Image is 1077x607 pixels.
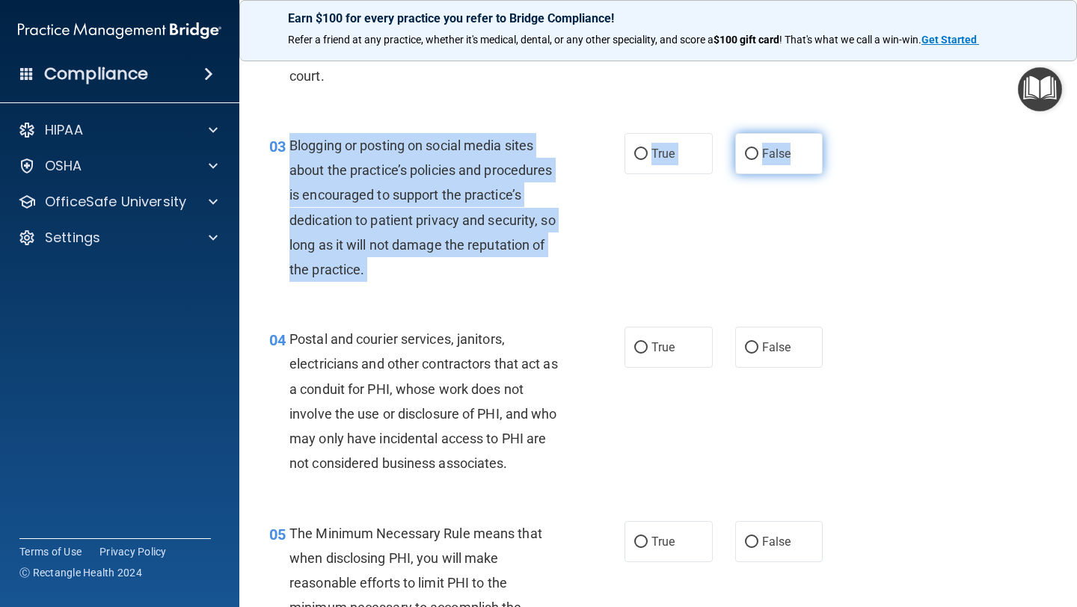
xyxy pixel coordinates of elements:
a: OSHA [18,157,218,175]
span: True [651,534,675,549]
img: PMB logo [18,16,221,46]
strong: Get Started [921,34,977,46]
span: 03 [269,138,286,155]
a: Terms of Use [19,544,82,559]
p: Settings [45,229,100,247]
span: False [762,147,791,161]
p: OfficeSafe University [45,193,186,211]
p: HIPAA [45,121,83,139]
a: Get Started [921,34,979,46]
input: True [634,342,648,354]
input: False [745,537,758,548]
span: Blogging or posting on social media sites about the practice’s policies and procedures is encoura... [289,138,556,277]
span: True [651,147,675,161]
span: 04 [269,331,286,349]
strong: $100 gift card [714,34,779,46]
input: False [745,149,758,160]
button: Open Resource Center [1018,67,1062,111]
span: False [762,534,791,549]
span: Ⓒ Rectangle Health 2024 [19,565,142,580]
p: Earn $100 for every practice you refer to Bridge Compliance! [288,11,1028,25]
input: True [634,149,648,160]
span: False [762,340,791,354]
a: OfficeSafe University [18,193,218,211]
a: HIPAA [18,121,218,139]
span: True [651,340,675,354]
p: OSHA [45,157,82,175]
span: Refer a friend at any practice, whether it's medical, dental, or any other speciality, and score a [288,34,714,46]
a: Settings [18,229,218,247]
h4: Compliance [44,64,148,84]
a: Privacy Policy [99,544,167,559]
input: True [634,537,648,548]
span: Postal and courier services, janitors, electricians and other contractors that act as a conduit f... [289,331,558,471]
span: ! That's what we call a win-win. [779,34,921,46]
span: 05 [269,526,286,543]
input: False [745,342,758,354]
